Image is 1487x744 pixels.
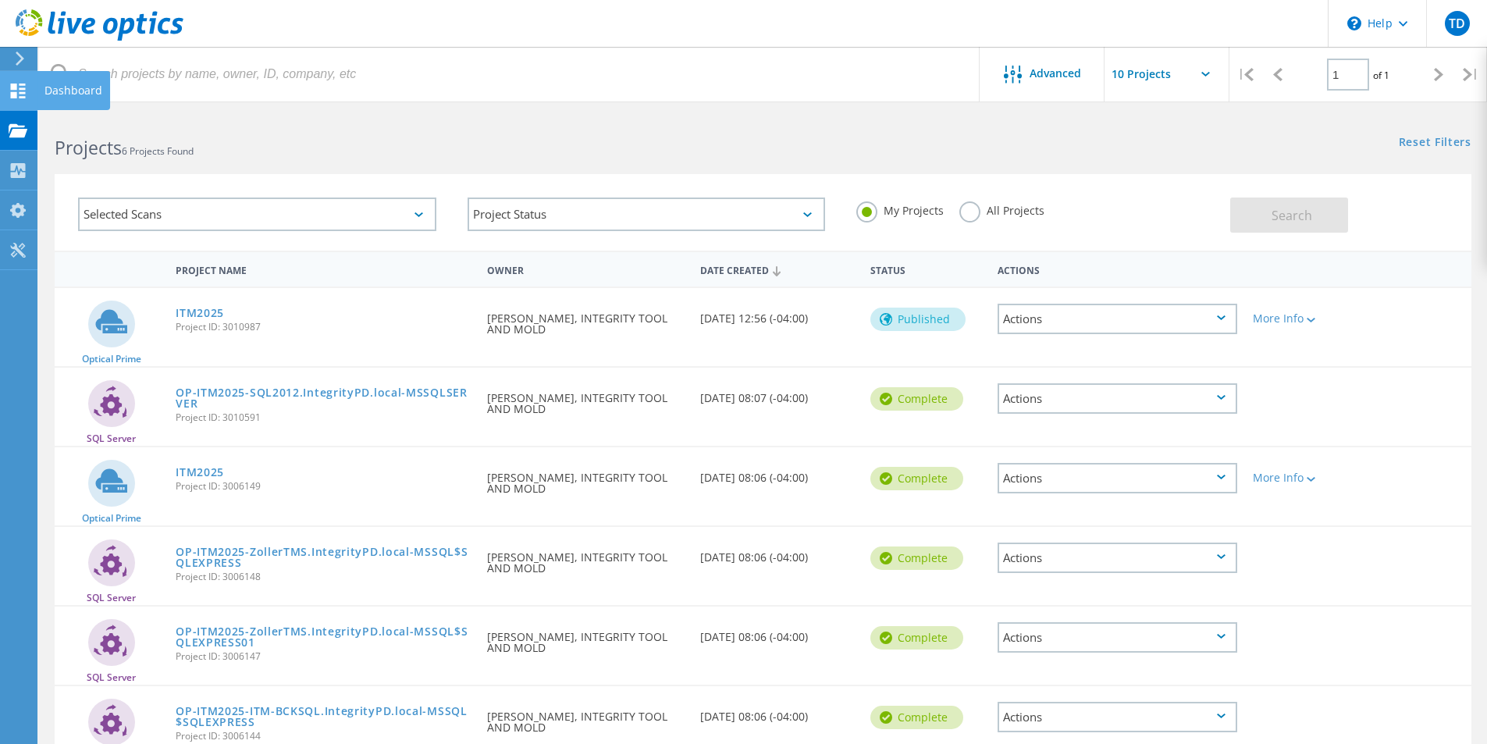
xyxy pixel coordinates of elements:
[998,543,1237,573] div: Actions
[1373,69,1389,82] span: of 1
[82,514,141,523] span: Optical Prime
[87,593,136,603] span: SQL Server
[122,144,194,158] span: 6 Projects Found
[176,413,471,422] span: Project ID: 3010591
[1455,47,1487,102] div: |
[870,308,966,331] div: Published
[87,434,136,443] span: SQL Server
[959,201,1044,216] label: All Projects
[176,546,471,568] a: OP-ITM2025-ZollerTMS.IntegrityPD.local-MSSQL$SQLEXPRESS
[479,447,692,510] div: [PERSON_NAME], INTEGRITY TOOL AND MOLD
[44,85,102,96] div: Dashboard
[692,527,863,578] div: [DATE] 08:06 (-04:00)
[168,255,479,283] div: Project Name
[856,201,944,216] label: My Projects
[78,198,436,231] div: Selected Scans
[176,732,471,741] span: Project ID: 3006144
[1253,313,1350,324] div: More Info
[16,33,183,44] a: Live Optics Dashboard
[998,622,1237,653] div: Actions
[692,447,863,499] div: [DATE] 08:06 (-04:00)
[1253,472,1350,483] div: More Info
[692,288,863,340] div: [DATE] 12:56 (-04:00)
[176,308,224,319] a: ITM2025
[479,255,692,283] div: Owner
[1230,198,1348,233] button: Search
[55,135,122,160] b: Projects
[870,467,963,490] div: Complete
[176,652,471,661] span: Project ID: 3006147
[1449,17,1465,30] span: TD
[692,607,863,658] div: [DATE] 08:06 (-04:00)
[176,467,224,478] a: ITM2025
[692,368,863,419] div: [DATE] 08:07 (-04:00)
[39,47,980,101] input: Search projects by name, owner, ID, company, etc
[176,626,471,648] a: OP-ITM2025-ZollerTMS.IntegrityPD.local-MSSQL$SQLEXPRESS01
[990,255,1245,283] div: Actions
[1399,137,1471,150] a: Reset Filters
[870,387,963,411] div: Complete
[176,322,471,332] span: Project ID: 3010987
[863,255,990,283] div: Status
[1347,16,1361,30] svg: \n
[998,463,1237,493] div: Actions
[692,686,863,738] div: [DATE] 08:06 (-04:00)
[82,354,141,364] span: Optical Prime
[479,288,692,351] div: [PERSON_NAME], INTEGRITY TOOL AND MOLD
[176,482,471,491] span: Project ID: 3006149
[176,706,471,728] a: OP-ITM2025-ITM-BCKSQL.IntegrityPD.local-MSSQL$SQLEXPRESS
[468,198,826,231] div: Project Status
[87,673,136,682] span: SQL Server
[1229,47,1261,102] div: |
[479,527,692,589] div: [PERSON_NAME], INTEGRITY TOOL AND MOLD
[1272,207,1312,224] span: Search
[479,607,692,669] div: [PERSON_NAME], INTEGRITY TOOL AND MOLD
[998,383,1237,414] div: Actions
[479,368,692,430] div: [PERSON_NAME], INTEGRITY TOOL AND MOLD
[870,626,963,650] div: Complete
[870,546,963,570] div: Complete
[176,387,471,409] a: OP-ITM2025-SQL2012.IntegrityPD.local-MSSQLSERVER
[176,572,471,582] span: Project ID: 3006148
[692,255,863,284] div: Date Created
[998,304,1237,334] div: Actions
[870,706,963,729] div: Complete
[1030,68,1081,79] span: Advanced
[998,702,1237,732] div: Actions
